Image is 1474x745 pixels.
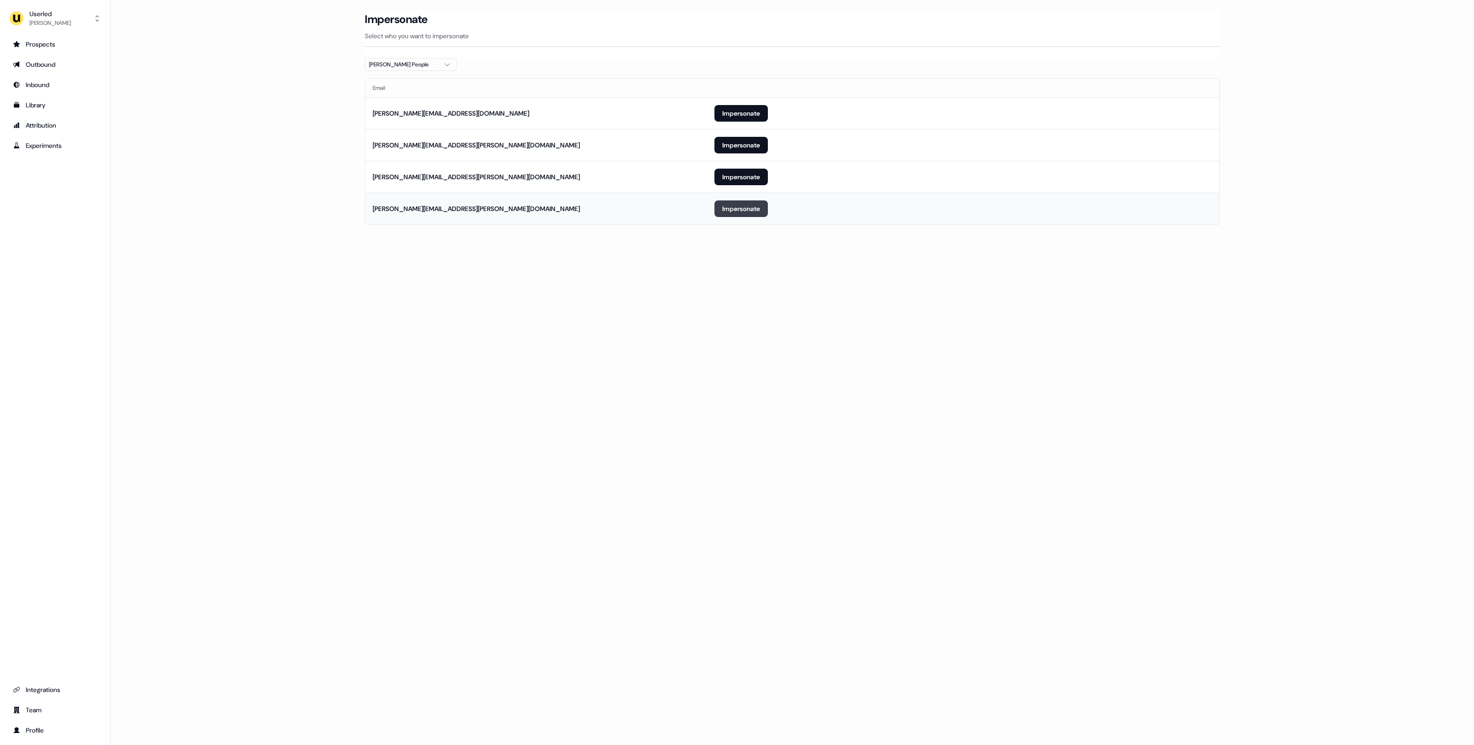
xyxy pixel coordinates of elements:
[13,705,97,715] div: Team
[7,682,103,697] a: Go to integrations
[365,79,707,97] th: Email
[373,172,580,182] div: [PERSON_NAME][EMAIL_ADDRESS][PERSON_NAME][DOMAIN_NAME]
[7,37,103,52] a: Go to prospects
[7,7,103,29] button: Userled[PERSON_NAME]
[365,58,457,71] button: [PERSON_NAME] People
[13,726,97,735] div: Profile
[714,169,768,185] button: Impersonate
[13,685,97,694] div: Integrations
[373,109,529,118] div: [PERSON_NAME][EMAIL_ADDRESS][DOMAIN_NAME]
[13,60,97,69] div: Outbound
[365,12,428,26] h3: Impersonate
[7,723,103,738] a: Go to profile
[714,200,768,217] button: Impersonate
[365,31,1220,41] p: Select who you want to impersonate
[369,60,438,69] div: [PERSON_NAME] People
[13,100,97,110] div: Library
[7,77,103,92] a: Go to Inbound
[13,80,97,89] div: Inbound
[714,105,768,122] button: Impersonate
[373,141,580,150] div: [PERSON_NAME][EMAIL_ADDRESS][PERSON_NAME][DOMAIN_NAME]
[7,57,103,72] a: Go to outbound experience
[7,98,103,112] a: Go to templates
[373,204,580,213] div: [PERSON_NAME][EMAIL_ADDRESS][PERSON_NAME][DOMAIN_NAME]
[7,703,103,717] a: Go to team
[7,118,103,133] a: Go to attribution
[13,40,97,49] div: Prospects
[13,141,97,150] div: Experiments
[714,137,768,153] button: Impersonate
[7,138,103,153] a: Go to experiments
[29,18,71,28] div: [PERSON_NAME]
[29,9,71,18] div: Userled
[13,121,97,130] div: Attribution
